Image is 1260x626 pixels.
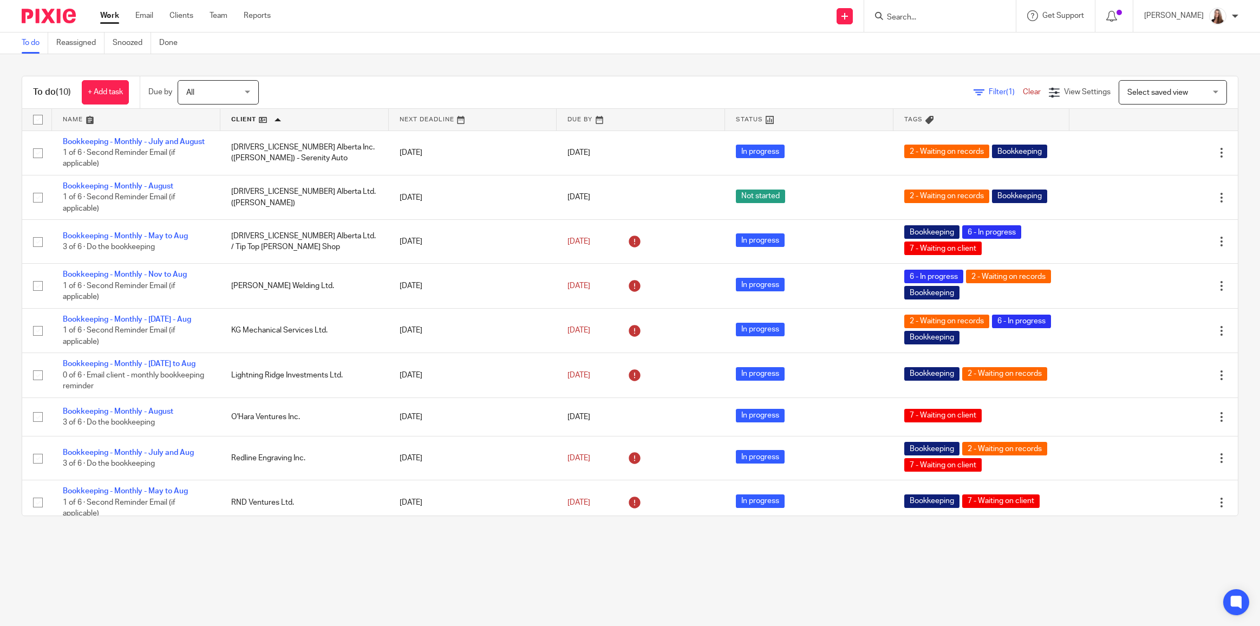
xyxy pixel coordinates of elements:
span: In progress [736,233,785,247]
span: [DATE] [567,327,590,334]
span: 1 of 6 · Second Reminder Email (if applicable) [63,327,175,345]
td: [DRIVERS_LICENSE_NUMBER] Alberta Inc. ([PERSON_NAME]) - Serenity Auto [220,131,389,175]
span: Bookkeeping [992,190,1047,203]
input: Search [886,13,983,23]
span: 3 of 6 · Do the bookkeeping [63,244,155,251]
a: Snoozed [113,32,151,54]
td: [PERSON_NAME] Welding Ltd. [220,264,389,308]
td: [DATE] [389,353,557,397]
a: Done [159,32,186,54]
span: [DATE] [567,499,590,506]
td: [DATE] [389,175,557,219]
a: Team [210,10,227,21]
span: 2 - Waiting on records [962,367,1047,381]
span: [DATE] [567,149,590,156]
a: Clear [1023,88,1041,96]
a: Bookkeeping - Monthly - May to Aug [63,487,188,495]
span: 6 - In progress [992,315,1051,328]
span: [DATE] [567,238,590,245]
span: [DATE] [567,454,590,462]
td: KG Mechanical Services Ltd. [220,308,389,353]
span: 7 - Waiting on client [904,409,982,422]
span: (10) [56,88,71,96]
span: In progress [736,494,785,508]
span: In progress [736,450,785,464]
td: Lightning Ridge Investments Ltd. [220,353,389,397]
h1: To do [33,87,71,98]
span: 2 - Waiting on records [966,270,1051,283]
a: Reports [244,10,271,21]
span: 2 - Waiting on records [904,315,989,328]
span: In progress [736,409,785,422]
span: [DATE] [567,194,590,201]
td: [DRIVERS_LICENSE_NUMBER] Alberta Ltd. ([PERSON_NAME]) [220,175,389,219]
span: Bookkeeping [904,442,959,455]
span: 7 - Waiting on client [904,242,982,255]
span: Not started [736,190,785,203]
a: Bookkeeping - Monthly - May to Aug [63,232,188,240]
span: 6 - In progress [904,270,963,283]
a: Clients [169,10,193,21]
span: (1) [1006,88,1015,96]
span: Bookkeeping [904,367,959,381]
span: All [186,89,194,96]
span: [DATE] [567,371,590,379]
span: Select saved view [1127,89,1188,96]
img: Larissa-headshot-cropped.jpg [1209,8,1226,25]
td: [DRIVERS_LICENSE_NUMBER] Alberta Ltd. / Tip Top [PERSON_NAME] Shop [220,220,389,264]
span: In progress [736,278,785,291]
a: To do [22,32,48,54]
span: Bookkeeping [904,286,959,299]
span: Bookkeeping [904,494,959,508]
span: Tags [904,116,923,122]
a: + Add task [82,80,129,105]
p: Due by [148,87,172,97]
td: [DATE] [389,131,557,175]
a: Bookkeeping - Monthly - Nov to Aug [63,271,187,278]
td: [DATE] [389,220,557,264]
img: Pixie [22,9,76,23]
span: 6 - In progress [962,225,1021,239]
span: 2 - Waiting on records [904,145,989,158]
span: In progress [736,367,785,381]
a: Email [135,10,153,21]
span: 2 - Waiting on records [904,190,989,203]
span: 2 - Waiting on records [962,442,1047,455]
span: 1 of 6 · Second Reminder Email (if applicable) [63,282,175,301]
a: Bookkeeping - Monthly - [DATE] to Aug [63,360,195,368]
td: Redline Engraving Inc. [220,436,389,480]
span: Filter [989,88,1023,96]
span: Bookkeeping [992,145,1047,158]
td: [DATE] [389,308,557,353]
span: [DATE] [567,413,590,421]
span: In progress [736,145,785,158]
span: Bookkeeping [904,331,959,344]
span: [DATE] [567,282,590,290]
a: Bookkeeping - Monthly - August [63,182,173,190]
span: 0 of 6 · Email client - monthly bookkeeping reminder [63,371,204,390]
a: Bookkeeping - Monthly - July and Aug [63,449,194,457]
span: 3 of 6 · Do the bookkeeping [63,419,155,426]
span: 7 - Waiting on client [962,494,1040,508]
a: Bookkeeping - Monthly - [DATE] - Aug [63,316,191,323]
p: [PERSON_NAME] [1144,10,1204,21]
span: View Settings [1064,88,1111,96]
td: [DATE] [389,264,557,308]
a: Reassigned [56,32,105,54]
span: 1 of 6 · Second Reminder Email (if applicable) [63,499,175,518]
td: [DATE] [389,436,557,480]
span: Get Support [1042,12,1084,19]
a: Bookkeeping - Monthly - August [63,408,173,415]
span: Bookkeeping [904,225,959,239]
a: Work [100,10,119,21]
td: [DATE] [389,480,557,525]
span: 1 of 6 · Second Reminder Email (if applicable) [63,194,175,213]
td: [DATE] [389,397,557,436]
span: In progress [736,323,785,336]
a: Bookkeeping - Monthly - July and August [63,138,205,146]
td: RND Ventures Ltd. [220,480,389,525]
span: 3 of 6 · Do the bookkeeping [63,460,155,467]
span: 1 of 6 · Second Reminder Email (if applicable) [63,149,175,168]
span: 7 - Waiting on client [904,458,982,472]
td: O'Hara Ventures Inc. [220,397,389,436]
